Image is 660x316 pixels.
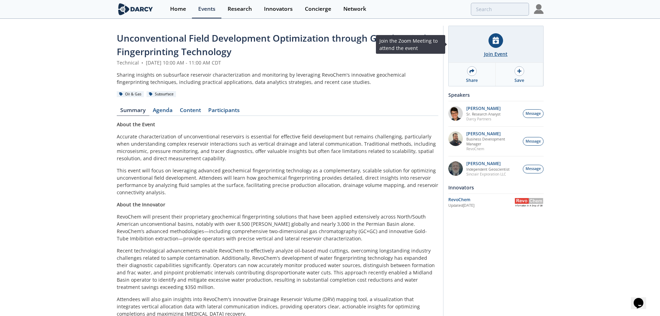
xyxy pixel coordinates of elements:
[448,203,514,208] div: Updated [DATE]
[117,201,165,208] strong: About the Innovator
[526,166,541,172] span: Message
[205,108,244,116] a: Participants
[466,161,510,166] p: [PERSON_NAME]
[526,139,541,144] span: Message
[631,288,653,309] iframe: chat widget
[149,108,176,116] a: Agenda
[117,121,155,128] strong: About the Event
[305,6,331,12] div: Concierge
[147,91,176,97] div: Subsurface
[466,137,519,146] p: Business Development Manager
[117,71,438,86] div: Sharing insights on subsurface reservoir characterization and monitoring by leveraging RevoChem's...
[471,3,529,16] input: Advanced Search
[117,167,438,196] p: This event will focus on leveraging advanced geochemical fingerprinting technology as a complemen...
[534,4,544,14] img: Profile
[466,172,510,177] p: Sinclair Exploration LLC
[466,167,510,172] p: Independent Geoscientist
[117,32,426,58] span: Unconventional Field Development Optimization through Geochemical Fingerprinting Technology
[140,59,144,66] span: •
[466,77,478,84] div: Share
[448,196,544,208] a: RevoChem Updated[DATE] RevoChem
[514,198,544,207] img: RevoChem
[448,181,544,194] div: Innovators
[170,6,186,12] div: Home
[117,247,438,291] p: Recent technological advancements enable RevoChem to effectively analyze oil-based mud cuttings, ...
[117,59,438,66] div: Technical [DATE] 10:00 AM - 11:00 AM CDT
[448,89,544,101] div: Speakers
[526,111,541,117] span: Message
[466,146,519,151] p: RevoChem
[228,6,252,12] div: Research
[117,91,144,97] div: Oil & Gas
[466,106,501,111] p: [PERSON_NAME]
[523,165,544,173] button: Message
[448,197,514,203] div: RevoChem
[264,6,293,12] div: Innovators
[484,50,508,58] div: Join Event
[466,117,501,121] p: Darcy Partners
[523,137,544,146] button: Message
[343,6,366,12] div: Network
[198,6,215,12] div: Events
[117,3,155,15] img: logo-wide.svg
[523,109,544,118] button: Message
[117,133,438,162] p: Accurate characterization of unconventional reservoirs is essential for effective field developme...
[466,112,501,117] p: Sr. Research Analyst
[448,106,463,121] img: pfbUXw5ZTiaeWmDt62ge
[466,131,519,136] p: [PERSON_NAME]
[117,213,438,242] p: RevoChem will present their proprietary geochemical fingerprinting solutions that have been appli...
[514,77,524,84] div: Save
[117,108,149,116] a: Summary
[176,108,205,116] a: Content
[448,131,463,146] img: 2k2ez1SvSiOh3gKHmcgF
[448,161,463,176] img: 790b61d6-77b3-4134-8222-5cb555840c93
